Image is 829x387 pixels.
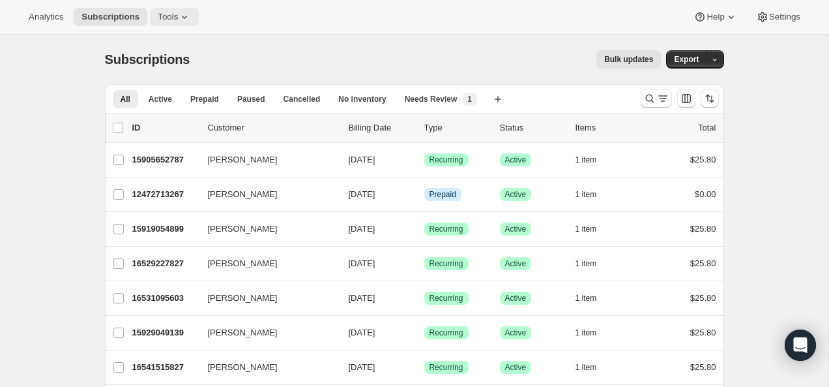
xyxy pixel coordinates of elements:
[575,255,611,273] button: 1 item
[575,324,611,342] button: 1 item
[349,155,375,164] span: [DATE]
[429,362,463,373] span: Recurring
[505,189,527,200] span: Active
[690,328,716,337] span: $25.80
[349,224,375,234] span: [DATE]
[505,328,527,338] span: Active
[429,258,463,269] span: Recurring
[424,121,489,134] div: Type
[200,322,330,343] button: [PERSON_NAME]
[132,220,716,238] div: 15919054899[PERSON_NAME][DATE]SuccessRecurringSuccessActive1 item$25.80
[690,362,716,372] span: $25.80
[200,288,330,309] button: [PERSON_NAME]
[505,362,527,373] span: Active
[429,224,463,234] span: Recurring
[237,94,265,104] span: Paused
[149,94,172,104] span: Active
[132,257,197,270] p: 16529227827
[487,90,508,108] button: Create new view
[208,326,278,339] span: [PERSON_NAME]
[200,184,330,205] button: [PERSON_NAME]
[666,50,706,69] button: Export
[641,89,672,108] button: Search and filter results
[575,362,597,373] span: 1 item
[200,357,330,378] button: [PERSON_NAME]
[575,293,597,303] span: 1 item
[349,328,375,337] span: [DATE]
[575,328,597,338] span: 1 item
[132,121,197,134] p: ID
[748,8,808,26] button: Settings
[132,358,716,377] div: 16541515827[PERSON_NAME][DATE]SuccessRecurringSuccessActive1 item$25.80
[74,8,147,26] button: Subscriptions
[81,12,139,22] span: Subscriptions
[500,121,565,134] p: Status
[132,292,197,305] p: 16531095603
[575,189,597,200] span: 1 item
[150,8,199,26] button: Tools
[349,189,375,199] span: [DATE]
[575,155,597,165] span: 1 item
[349,293,375,303] span: [DATE]
[575,358,611,377] button: 1 item
[132,153,197,166] p: 15905652787
[505,224,527,234] span: Active
[208,292,278,305] span: [PERSON_NAME]
[706,12,724,22] span: Help
[338,94,386,104] span: No inventory
[690,155,716,164] span: $25.80
[575,258,597,269] span: 1 item
[132,289,716,307] div: 16531095603[PERSON_NAME][DATE]SuccessRecurringSuccessActive1 item$25.80
[429,293,463,303] span: Recurring
[208,257,278,270] span: [PERSON_NAME]
[208,223,278,236] span: [PERSON_NAME]
[405,94,458,104] span: Needs Review
[132,188,197,201] p: 12472713267
[132,185,716,204] div: 12472713267[PERSON_NAME][DATE]InfoPrepaidSuccessActive1 item$0.00
[349,121,414,134] p: Billing Date
[284,94,321,104] span: Cancelled
[505,155,527,165] span: Active
[575,185,611,204] button: 1 item
[674,54,699,65] span: Export
[690,224,716,234] span: $25.80
[105,52,190,67] span: Subscriptions
[349,258,375,268] span: [DATE]
[575,151,611,169] button: 1 item
[429,328,463,338] span: Recurring
[132,326,197,339] p: 15929049139
[132,361,197,374] p: 16541515827
[132,223,197,236] p: 15919054899
[698,121,716,134] p: Total
[208,361,278,374] span: [PERSON_NAME]
[690,258,716,268] span: $25.80
[690,293,716,303] span: $25.80
[429,155,463,165] span: Recurring
[575,289,611,307] button: 1 item
[208,153,278,166] span: [PERSON_NAME]
[121,94,130,104] span: All
[132,151,716,169] div: 15905652787[PERSON_NAME][DATE]SuccessRecurringSuccessActive1 item$25.80
[604,54,653,65] span: Bulk updates
[686,8,745,26] button: Help
[208,121,338,134] p: Customer
[467,94,472,104] span: 1
[208,188,278,201] span: [PERSON_NAME]
[575,121,641,134] div: Items
[575,224,597,234] span: 1 item
[677,89,695,108] button: Customize table column order and visibility
[429,189,456,200] span: Prepaid
[505,293,527,303] span: Active
[785,330,816,361] div: Open Intercom Messenger
[132,121,716,134] div: IDCustomerBilling DateTypeStatusItemsTotal
[190,94,219,104] span: Prepaid
[575,220,611,238] button: 1 item
[132,255,716,273] div: 16529227827[PERSON_NAME][DATE]SuccessRecurringSuccessActive1 item$25.80
[769,12,800,22] span: Settings
[200,149,330,170] button: [PERSON_NAME]
[132,324,716,342] div: 15929049139[PERSON_NAME][DATE]SuccessRecurringSuccessActive1 item$25.80
[200,219,330,240] button: [PERSON_NAME]
[505,258,527,269] span: Active
[596,50,661,69] button: Bulk updates
[200,253,330,274] button: [PERSON_NAME]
